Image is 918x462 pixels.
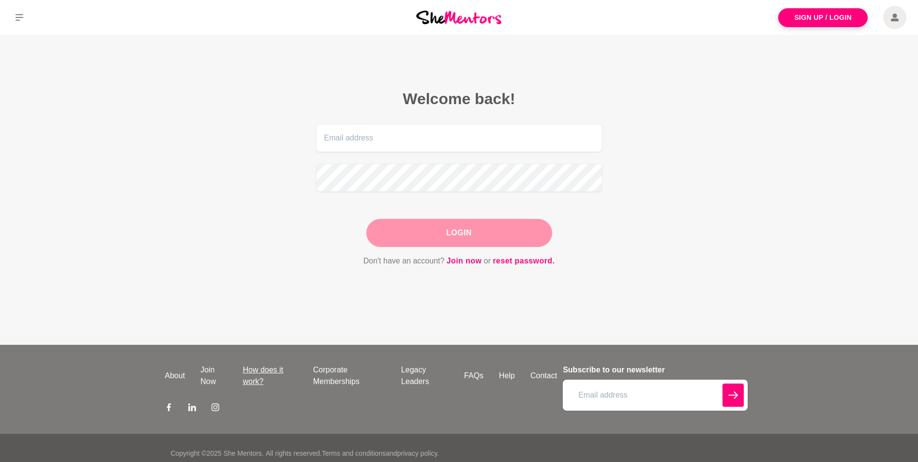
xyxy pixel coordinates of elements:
[447,255,482,267] a: Join now
[316,255,602,267] p: Don't have an account? or
[397,449,437,457] a: privacy policy
[305,364,393,387] a: Corporate Memberships
[393,364,456,387] a: Legacy Leaders
[316,89,602,108] h2: Welcome back!
[493,255,555,267] a: reset password.
[188,403,196,415] a: LinkedIn
[165,403,173,415] a: Facebook
[456,370,491,382] a: FAQs
[563,380,747,411] input: Email address
[491,370,523,382] a: Help
[778,8,868,27] a: Sign Up / Login
[316,124,602,152] input: Email address
[266,448,439,459] p: All rights reserved. and .
[157,370,193,382] a: About
[235,364,305,387] a: How does it work?
[322,449,386,457] a: Terms and conditions
[563,364,747,376] h4: Subscribe to our newsletter
[416,11,501,24] img: She Mentors Logo
[171,448,264,459] p: Copyright © 2025 She Mentors .
[211,403,219,415] a: Instagram
[523,370,565,382] a: Contact
[193,364,235,387] a: Join Now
